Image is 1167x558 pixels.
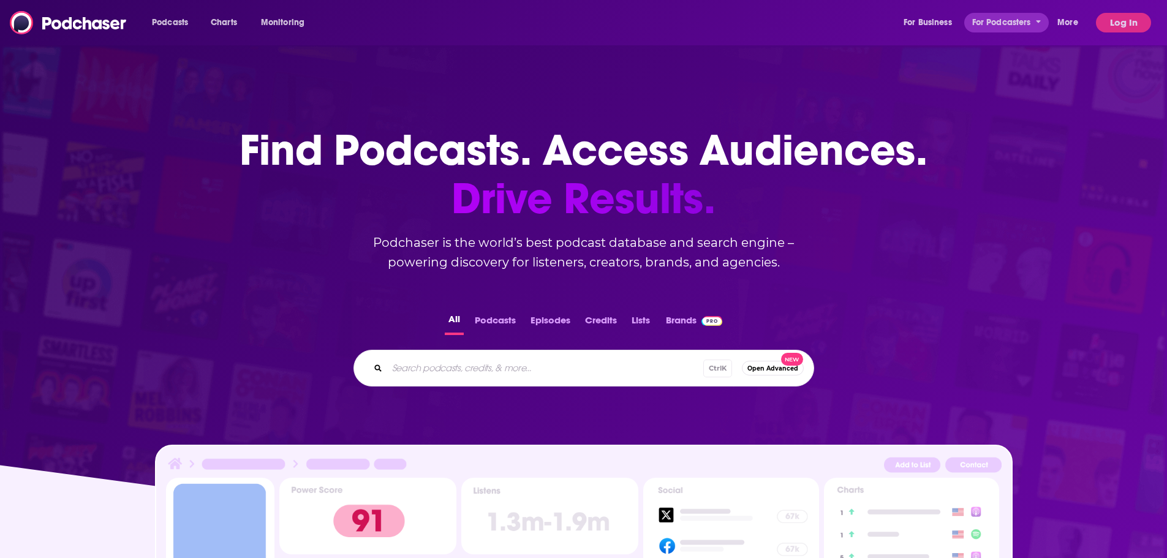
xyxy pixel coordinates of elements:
[461,478,638,554] img: Podcast Insights Listens
[252,13,320,32] button: open menu
[1049,13,1093,32] button: open menu
[240,126,927,223] h1: Find Podcasts. Access Audiences.
[152,14,188,31] span: Podcasts
[211,14,237,31] span: Charts
[628,311,654,335] button: Lists
[143,13,204,32] button: open menu
[203,13,244,32] a: Charts
[240,175,927,223] span: Drive Results.
[353,350,814,386] div: Search podcasts, credits, & more...
[742,361,804,375] button: Open AdvancedNew
[166,456,1002,477] img: Podcast Insights Header
[387,358,703,378] input: Search podcasts, credits, & more...
[747,365,798,372] span: Open Advanced
[1057,14,1078,31] span: More
[703,360,732,377] span: Ctrl K
[261,14,304,31] span: Monitoring
[471,311,519,335] button: Podcasts
[701,316,723,326] img: Podchaser Pro
[972,14,1031,31] span: For Podcasters
[581,311,621,335] button: Credits
[527,311,574,335] button: Episodes
[666,311,723,335] a: BrandsPodchaser Pro
[964,13,1049,32] button: open menu
[1096,13,1151,32] button: Log In
[904,14,952,31] span: For Business
[10,11,127,34] img: Podchaser - Follow, Share and Rate Podcasts
[895,13,967,32] button: open menu
[445,311,464,335] button: All
[279,478,456,554] img: Podcast Insights Power score
[781,353,803,366] span: New
[339,233,829,272] h2: Podchaser is the world’s best podcast database and search engine – powering discovery for listene...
